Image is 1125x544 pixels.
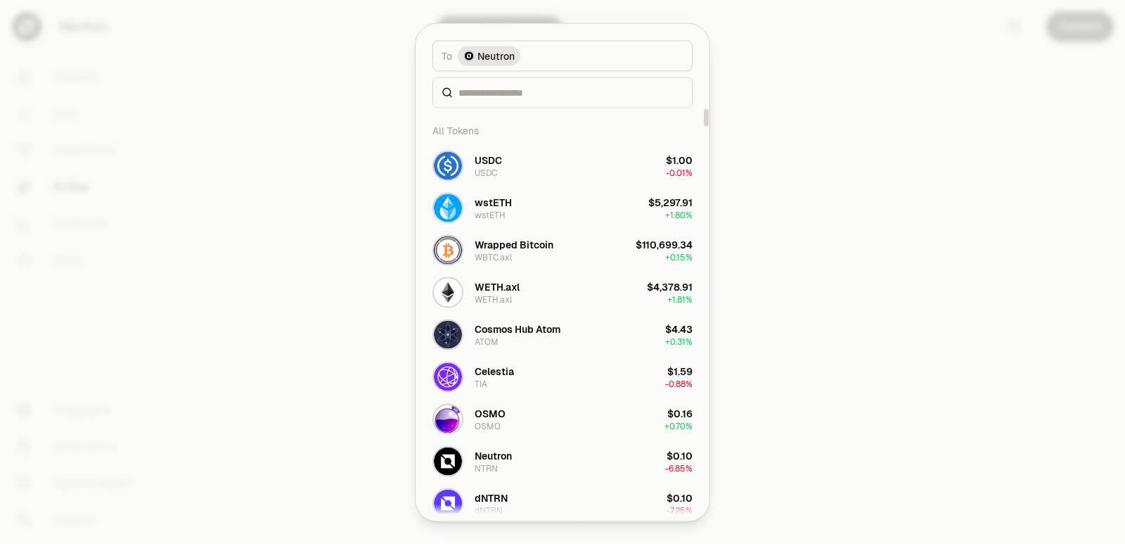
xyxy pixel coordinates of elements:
[475,505,503,516] div: dNTRN
[424,482,701,524] button: dNTRN LogodNTRNdNTRN$0.10-7.25%
[475,195,512,209] div: wstETH
[475,322,560,336] div: Cosmos Hub Atom
[424,313,701,355] button: ATOM LogoCosmos Hub AtomATOM$4.43+0.31%
[434,151,462,179] img: USDC Logo
[667,448,693,462] div: $0.10
[475,420,501,431] div: OSMO
[465,51,473,60] img: Neutron Logo
[475,167,497,178] div: USDC
[434,447,462,475] img: NTRN Logo
[665,251,693,262] span: + 0.15%
[666,153,693,167] div: $1.00
[475,209,506,220] div: wstETH
[434,489,462,517] img: dNTRN Logo
[665,378,693,389] span: -0.88%
[665,462,693,474] span: -6.85%
[442,49,452,63] span: To
[424,271,701,313] button: WETH.axl LogoWETH.axlWETH.axl$4,378.91+1.81%
[475,491,508,505] div: dNTRN
[665,322,693,336] div: $4.43
[424,116,701,144] div: All Tokens
[667,293,693,305] span: + 1.81%
[475,279,520,293] div: WETH.axl
[664,420,693,431] span: + 0.70%
[477,49,515,63] span: Neutron
[475,448,512,462] div: Neutron
[424,440,701,482] button: NTRN LogoNeutronNTRN$0.10-6.85%
[424,355,701,398] button: TIA LogoCelestiaTIA$1.59-0.88%
[424,398,701,440] button: OSMO LogoOSMOOSMO$0.16+0.70%
[475,364,514,378] div: Celestia
[434,320,462,348] img: ATOM Logo
[667,491,693,505] div: $0.10
[667,364,693,378] div: $1.59
[475,153,502,167] div: USDC
[424,186,701,229] button: wstETH LogowstETHwstETH$5,297.91+1.80%
[636,237,693,251] div: $110,699.34
[432,40,693,71] button: ToNeutron LogoNeutron
[475,336,499,347] div: ATOM
[434,278,462,306] img: WETH.axl Logo
[475,462,498,474] div: NTRN
[648,195,693,209] div: $5,297.91
[667,505,693,516] span: -7.25%
[434,236,462,264] img: WBTC.axl Logo
[475,251,512,262] div: WBTC.axl
[475,406,506,420] div: OSMO
[667,406,693,420] div: $0.16
[434,362,462,391] img: TIA Logo
[434,194,462,222] img: wstETH Logo
[434,405,462,433] img: OSMO Logo
[665,209,693,220] span: + 1.80%
[424,229,701,271] button: WBTC.axl LogoWrapped BitcoinWBTC.axl$110,699.34+0.15%
[665,336,693,347] span: + 0.31%
[475,378,487,389] div: TIA
[666,167,693,178] span: -0.01%
[424,144,701,186] button: USDC LogoUSDCUSDC$1.00-0.01%
[647,279,693,293] div: $4,378.91
[475,293,512,305] div: WETH.axl
[475,237,553,251] div: Wrapped Bitcoin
